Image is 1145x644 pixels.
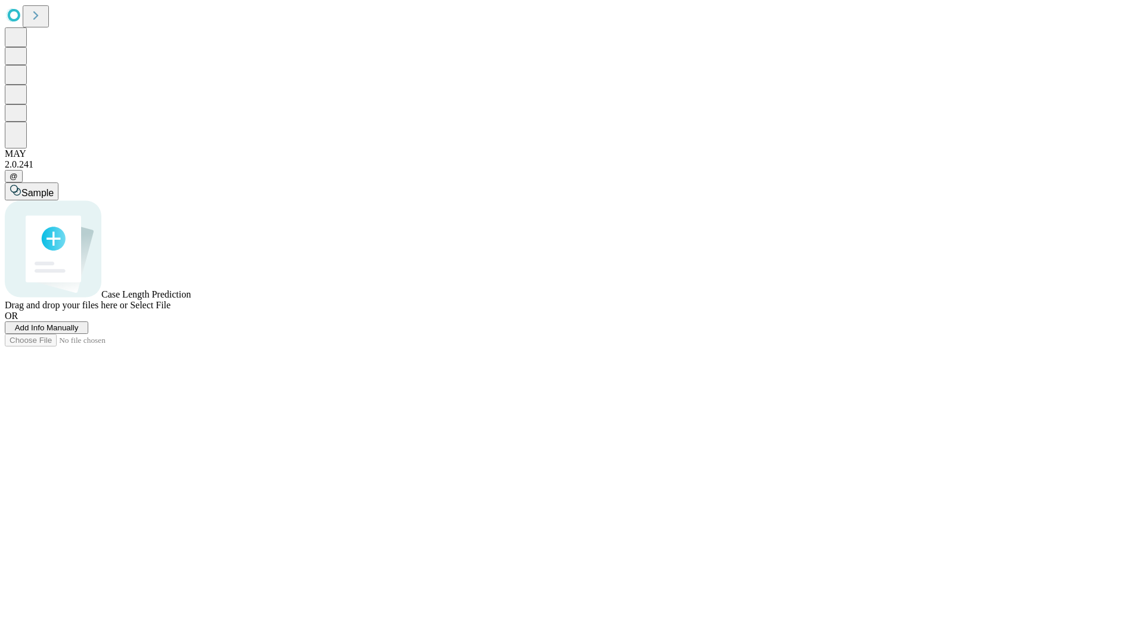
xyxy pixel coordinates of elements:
div: 2.0.241 [5,159,1140,170]
span: Case Length Prediction [101,289,191,299]
span: Sample [21,188,54,198]
button: Add Info Manually [5,321,88,334]
span: @ [10,172,18,181]
span: OR [5,311,18,321]
div: MAY [5,148,1140,159]
span: Drag and drop your files here or [5,300,128,310]
span: Select File [130,300,171,310]
button: Sample [5,182,58,200]
button: @ [5,170,23,182]
span: Add Info Manually [15,323,79,332]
